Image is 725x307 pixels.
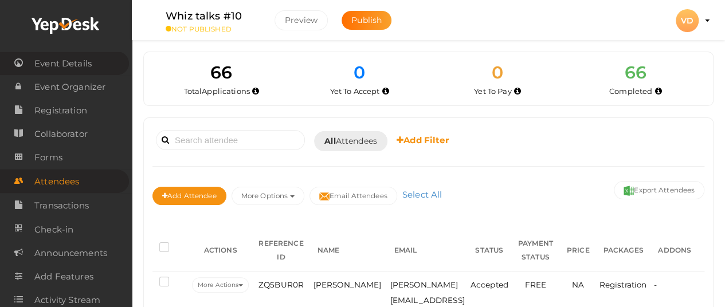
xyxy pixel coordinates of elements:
button: Preview [275,10,328,30]
span: Attendees [324,135,377,147]
img: mail-filled.svg [319,191,330,202]
button: VD [672,9,702,33]
span: Applications [202,86,250,96]
small: NOT PUBLISHED [166,25,257,33]
i: Total number of applications [252,88,259,95]
i: Yet to be accepted by organizer [382,88,389,95]
button: More Actions [192,277,249,293]
span: NA [572,280,584,289]
span: 66 [624,62,646,83]
b: All [324,136,335,146]
i: Accepted by organizer and yet to make payment [514,88,521,95]
span: Forms [34,146,62,169]
span: [PERSON_NAME] [313,280,382,289]
th: PRICE [560,230,597,271]
div: VD [676,9,699,32]
span: 0 [354,62,365,83]
span: FREE [524,280,546,289]
span: Accepted [471,280,508,289]
span: 0 [492,62,503,83]
span: ZQ5BUR0R [258,280,304,289]
span: Collaborator [34,123,88,145]
th: ACTIONS [189,230,252,271]
b: Add Filter [397,135,449,145]
span: Announcements [34,242,107,265]
th: ADDONS [651,230,704,271]
th: EMAIL [387,230,468,271]
span: 66 [210,62,232,83]
span: Registration [599,280,646,289]
span: - [654,280,657,289]
a: Select All [399,189,445,200]
span: Event Organizer [34,76,105,99]
span: Event Details [34,52,92,75]
span: Yet To Accept [330,86,380,96]
button: Email Attendees [309,187,397,205]
span: Completed [609,86,652,96]
th: PAYMENT STATUS [511,230,560,271]
i: Accepted and completed payment succesfully [655,88,661,95]
span: Add Features [34,265,93,288]
th: STATUS [468,230,511,271]
span: Check-in [34,218,73,241]
button: Add Attendee [152,187,226,205]
th: PACKAGES [596,230,651,271]
th: NAME [311,230,387,271]
button: Publish [342,11,391,30]
img: excel.svg [624,186,634,196]
span: Attendees [34,170,79,193]
span: REFERENCE ID [258,239,303,261]
span: Total [184,86,250,96]
label: Whiz talks #10 [166,8,242,25]
span: Transactions [34,194,89,217]
button: Export Attendees [614,181,704,199]
span: Yet To Pay [474,86,511,96]
button: More Options [232,187,304,205]
span: Registration [34,99,87,122]
span: Publish [351,15,382,25]
profile-pic: VD [676,15,699,26]
input: Search attendee [156,130,305,150]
